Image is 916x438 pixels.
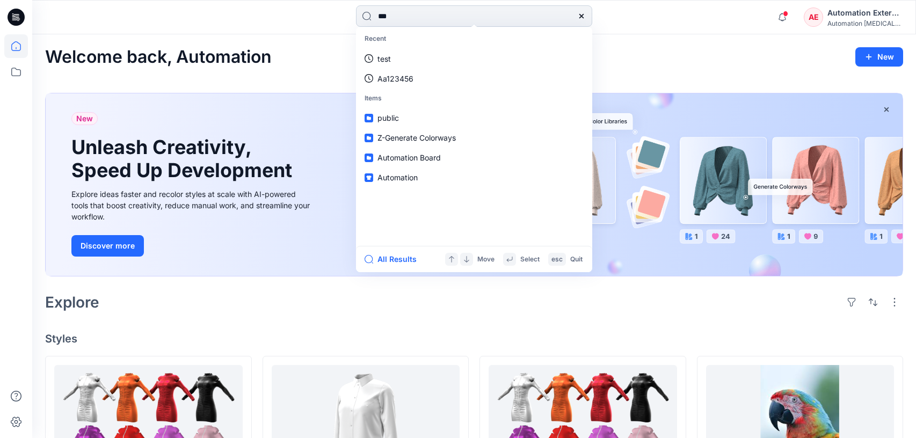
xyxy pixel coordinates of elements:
[71,136,297,182] h1: Unleash Creativity, Speed Up Development
[76,112,93,125] span: New
[71,235,313,257] a: Discover more
[358,29,590,49] p: Recent
[377,133,456,142] span: Z-Generate Colorways
[365,253,424,266] button: All Results
[358,89,590,108] p: Items
[358,108,590,128] a: public
[377,73,413,84] p: Aa123456
[358,128,590,148] a: Z-Generate Colorways
[358,49,590,69] a: test
[45,294,99,311] h2: Explore
[477,254,495,265] p: Move
[377,153,441,162] span: Automation Board
[358,148,590,167] a: Automation Board
[827,6,903,19] div: Automation External
[804,8,823,27] div: AE
[71,235,144,257] button: Discover more
[827,19,903,27] div: Automation [MEDICAL_DATA]...
[358,167,590,187] a: Automation
[377,173,418,182] span: Automation
[45,47,272,67] h2: Welcome back, Automation
[520,254,540,265] p: Select
[358,69,590,89] a: Aa123456
[855,47,903,67] button: New
[377,53,391,64] p: test
[71,188,313,222] div: Explore ideas faster and recolor styles at scale with AI-powered tools that boost creativity, red...
[570,254,583,265] p: Quit
[45,332,903,345] h4: Styles
[377,113,399,122] span: public
[551,254,563,265] p: esc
